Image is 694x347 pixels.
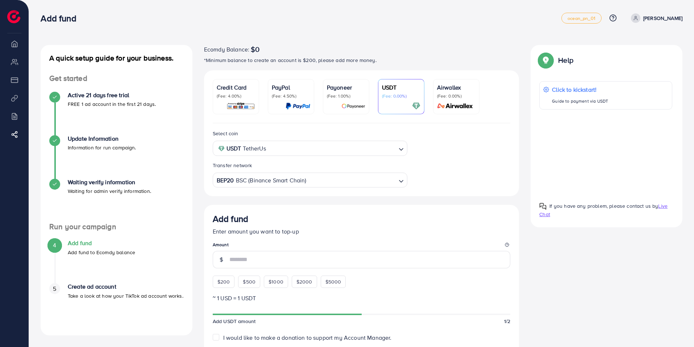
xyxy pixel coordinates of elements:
[213,214,248,224] h3: Add fund
[53,241,56,249] span: 4
[41,135,192,179] li: Update Information
[68,100,156,108] p: FREE 1 ad account in the first 21 days.
[243,143,266,154] span: TetherUs
[412,102,420,110] img: card
[41,13,82,24] h3: Add fund
[561,13,602,24] a: ocean_pn_01
[68,92,156,99] h4: Active 21 days free trial
[68,283,183,290] h4: Create ad account
[223,334,392,342] span: I would like to make a donation to support my Account Manager.
[382,93,420,99] p: (Fee: 0.00%)
[213,141,407,156] div: Search for option
[68,179,151,186] h4: Waiting verify information
[41,92,192,135] li: Active 21 days free trial
[269,278,283,285] span: $1000
[68,292,183,300] p: Take a look at how your TikTok ad account works.
[53,285,56,293] span: 5
[286,102,310,110] img: card
[236,175,307,186] span: BSC (Binance Smart Chain)
[663,314,689,342] iframe: Chat
[268,143,396,154] input: Search for option
[227,143,241,154] strong: USDT
[213,227,511,236] p: Enter amount you want to top-up
[68,187,151,195] p: Waiting for admin verify information.
[437,83,475,92] p: Airwallex
[437,93,475,99] p: (Fee: 0.00%)
[41,283,192,327] li: Create ad account
[68,248,135,257] p: Add fund to Ecomdy balance
[41,54,192,62] h4: A quick setup guide for your business.
[41,179,192,222] li: Waiting verify information
[558,56,573,65] p: Help
[217,83,255,92] p: Credit Card
[7,10,20,23] img: logo
[217,278,230,285] span: $200
[217,175,234,186] strong: BEP20
[504,318,510,325] span: 1/2
[549,202,658,210] span: If you have any problem, please contact us by
[217,93,255,99] p: (Fee: 4.00%)
[213,318,255,325] span: Add USDT amount
[213,162,252,169] label: Transfer network
[539,54,552,67] img: Popup guide
[213,241,511,251] legend: Amount
[243,278,255,285] span: $500
[643,14,682,22] p: [PERSON_NAME]
[204,45,249,54] span: Ecomdy Balance:
[213,294,511,302] p: ~ 1 USD = 1 USDT
[341,102,365,110] img: card
[325,278,341,285] span: $5000
[382,83,420,92] p: USDT
[204,56,519,65] p: *Minimum balance to create an account is $200, please add more money.
[307,175,396,186] input: Search for option
[435,102,475,110] img: card
[251,45,259,54] span: $0
[272,93,310,99] p: (Fee: 4.50%)
[227,102,255,110] img: card
[327,83,365,92] p: Payoneer
[296,278,312,285] span: $2000
[552,97,608,106] p: Guide to payment via USDT
[628,13,682,23] a: [PERSON_NAME]
[552,85,608,94] p: Click to kickstart!
[68,135,136,142] h4: Update Information
[568,16,595,21] span: ocean_pn_01
[213,130,238,137] label: Select coin
[218,145,225,152] img: coin
[213,173,407,187] div: Search for option
[68,143,136,152] p: Information for run campaign.
[327,93,365,99] p: (Fee: 1.00%)
[41,222,192,231] h4: Run your campaign
[68,240,135,247] h4: Add fund
[539,203,547,210] img: Popup guide
[41,240,192,283] li: Add fund
[41,74,192,83] h4: Get started
[272,83,310,92] p: PayPal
